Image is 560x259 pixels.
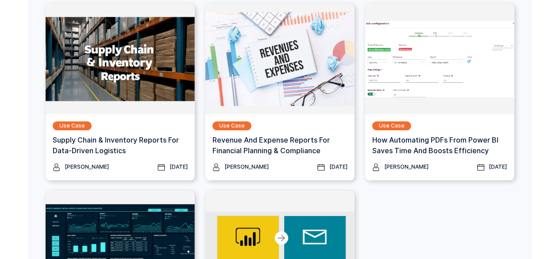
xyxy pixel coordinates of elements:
div: [DATE] [170,162,188,171]
div: Use Case [59,121,85,130]
h3: How Automating PDFs from Power BI Saves Time and Boosts Efficiency [372,135,507,156]
div: [PERSON_NAME] [65,162,109,171]
div: [DATE] [329,162,348,171]
h3: Supply Chain & Inventory Reports for Data-Driven Logistics [53,135,188,156]
div: [DATE] [489,162,507,171]
div: Use Case [219,121,245,130]
a: Use CaseHow Automating PDFs from Power BI Saves Time and Boosts Efficiency[PERSON_NAME][DATE] [365,4,514,180]
a: Use CaseRevenue And Expense Reports For Financial Planning & Compliance[PERSON_NAME][DATE] [205,4,355,180]
div: [PERSON_NAME] [384,162,429,171]
a: Use CaseSupply Chain & Inventory Reports for Data-Driven Logistics[PERSON_NAME][DATE] [46,4,195,180]
div: [PERSON_NAME] [224,162,269,171]
h3: Revenue And Expense Reports For Financial Planning & Compliance [212,135,348,156]
div: Use Case [379,121,405,130]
